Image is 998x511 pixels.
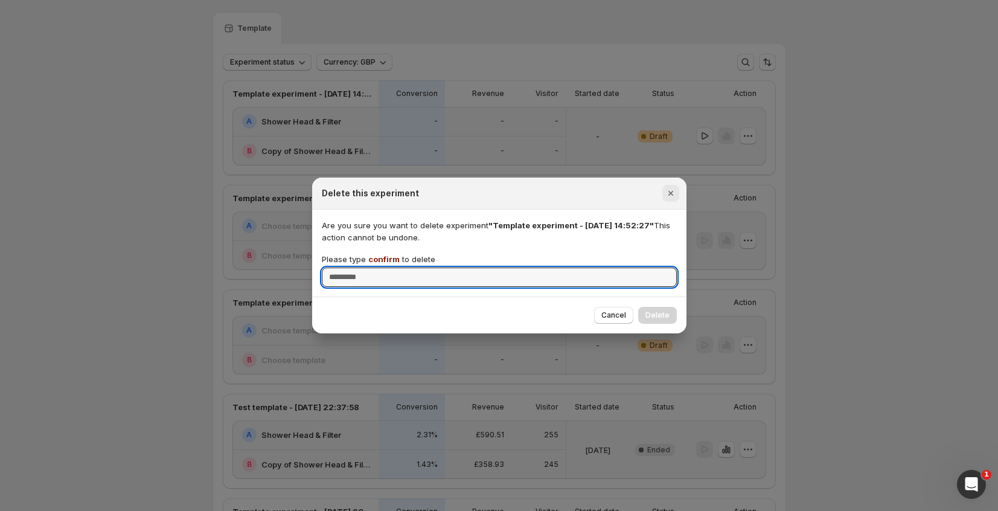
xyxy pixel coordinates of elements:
button: Cancel [594,307,633,324]
span: confirm [368,254,400,264]
span: "Template experiment - [DATE] 14:52:27" [488,220,654,230]
span: 1 [982,470,991,480]
h2: Delete this experiment [322,187,419,199]
span: Cancel [601,310,626,320]
p: Please type to delete [322,253,435,265]
button: Close [662,185,679,202]
iframe: Intercom live chat [957,470,986,499]
p: Are you sure you want to delete experiment This action cannot be undone. [322,219,677,243]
